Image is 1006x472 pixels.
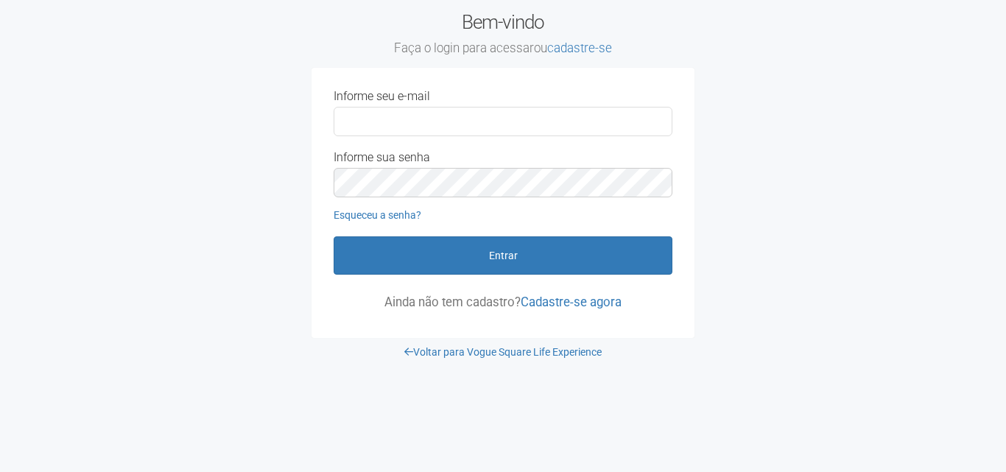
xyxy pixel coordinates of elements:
[334,295,672,309] p: Ainda não tem cadastro?
[334,236,672,275] button: Entrar
[312,40,694,57] small: Faça o login para acessar
[334,209,421,221] a: Esqueceu a senha?
[547,40,612,55] a: cadastre-se
[312,11,694,57] h2: Bem-vindo
[534,40,612,55] span: ou
[334,90,430,103] label: Informe seu e-mail
[404,346,602,358] a: Voltar para Vogue Square Life Experience
[334,151,430,164] label: Informe sua senha
[521,295,622,309] a: Cadastre-se agora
